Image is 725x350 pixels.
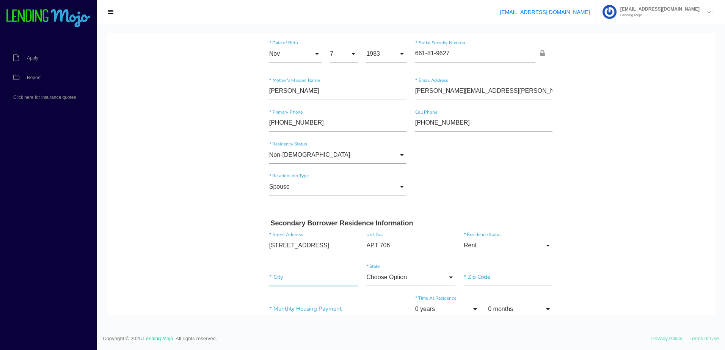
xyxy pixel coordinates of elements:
[13,95,76,100] span: Click here for insurance quotes
[617,7,700,11] span: [EMAIL_ADDRESS][DOMAIN_NAME]
[617,13,700,17] small: Lending Mojo
[27,56,38,60] span: Apply
[164,186,444,195] h3: Secondary Borrower Residence Information
[27,75,41,80] span: Report
[689,336,719,341] a: Terms of Use
[651,336,683,341] a: Privacy Policy
[143,336,173,341] a: Lending Mojo
[103,335,651,342] span: Copyright © 2025. . All rights reserved.
[603,5,617,19] img: Profile image
[500,9,590,15] a: [EMAIL_ADDRESS][DOMAIN_NAME]
[6,9,91,28] img: logo-small.png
